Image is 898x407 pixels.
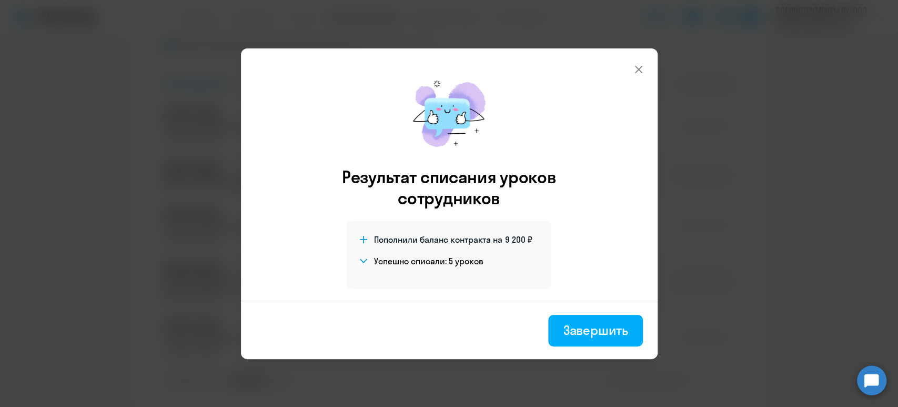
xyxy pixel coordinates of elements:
div: Завершить [563,322,628,339]
img: mirage-message.png [402,70,497,158]
span: 9 200 ₽ [505,234,532,245]
h3: Результат списания уроков сотрудников [328,166,571,209]
span: Пополнили баланс контракта на [374,234,502,245]
h4: Успешно списали: 5 уроков [374,255,483,267]
button: Завершить [548,315,642,346]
